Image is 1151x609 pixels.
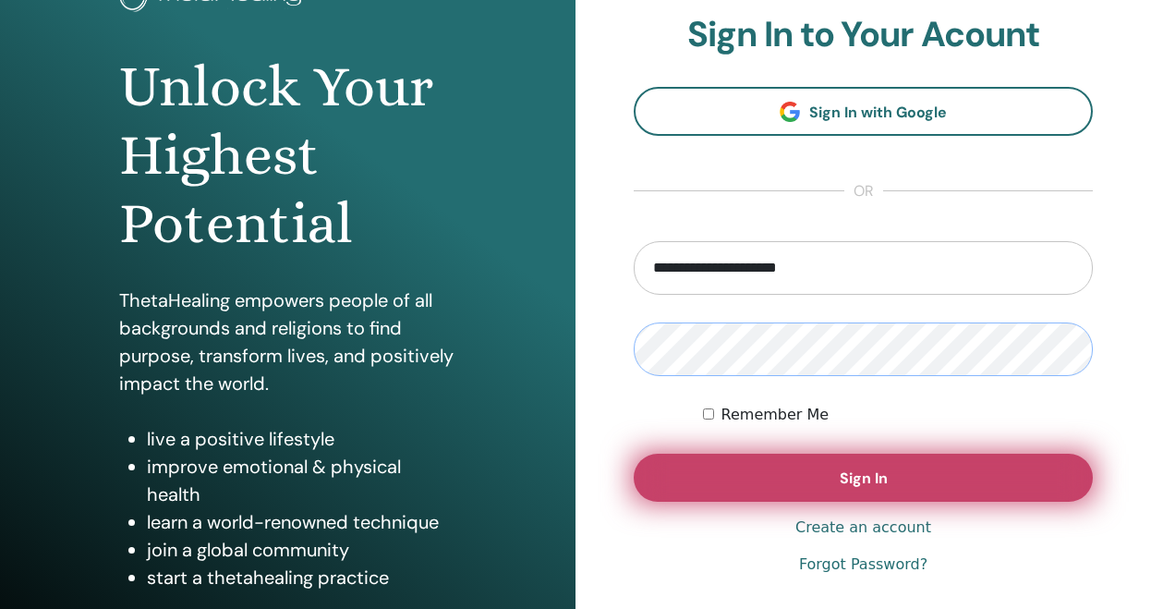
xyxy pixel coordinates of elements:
[634,454,1093,502] button: Sign In
[809,103,947,122] span: Sign In with Google
[634,14,1093,56] h2: Sign In to Your Acount
[147,536,456,564] li: join a global community
[634,87,1093,136] a: Sign In with Google
[147,453,456,508] li: improve emotional & physical health
[844,180,883,202] span: or
[119,286,456,397] p: ThetaHealing empowers people of all backgrounds and religions to find purpose, transform lives, a...
[840,469,888,488] span: Sign In
[119,53,456,259] h1: Unlock Your Highest Potential
[147,564,456,591] li: start a thetahealing practice
[795,517,931,539] a: Create an account
[703,404,1093,426] div: Keep me authenticated indefinitely or until I manually logout
[147,425,456,453] li: live a positive lifestyle
[721,404,830,426] label: Remember Me
[799,554,927,576] a: Forgot Password?
[147,508,456,536] li: learn a world-renowned technique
